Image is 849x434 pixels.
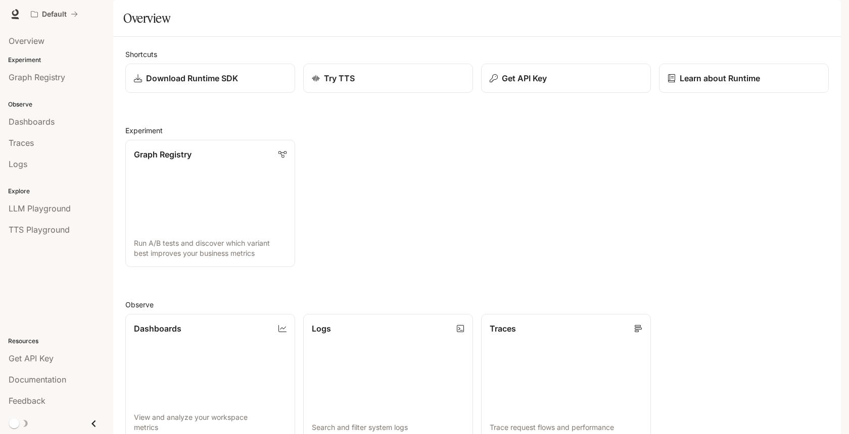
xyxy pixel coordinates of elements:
[303,64,473,93] a: Try TTS
[324,72,355,84] p: Try TTS
[659,64,829,93] a: Learn about Runtime
[134,412,287,432] p: View and analyze your workspace metrics
[42,10,67,19] p: Default
[134,148,192,160] p: Graph Registry
[125,125,829,136] h2: Experiment
[490,422,642,432] p: Trace request flows and performance
[481,64,651,93] button: Get API Key
[134,322,181,335] p: Dashboards
[26,4,82,24] button: All workspaces
[312,422,464,432] p: Search and filter system logs
[123,8,170,28] h1: Overview
[312,322,331,335] p: Logs
[125,64,295,93] a: Download Runtime SDK
[125,140,295,267] a: Graph RegistryRun A/B tests and discover which variant best improves your business metrics
[502,72,547,84] p: Get API Key
[680,72,760,84] p: Learn about Runtime
[146,72,238,84] p: Download Runtime SDK
[490,322,516,335] p: Traces
[125,49,829,60] h2: Shortcuts
[134,238,287,258] p: Run A/B tests and discover which variant best improves your business metrics
[125,299,829,310] h2: Observe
